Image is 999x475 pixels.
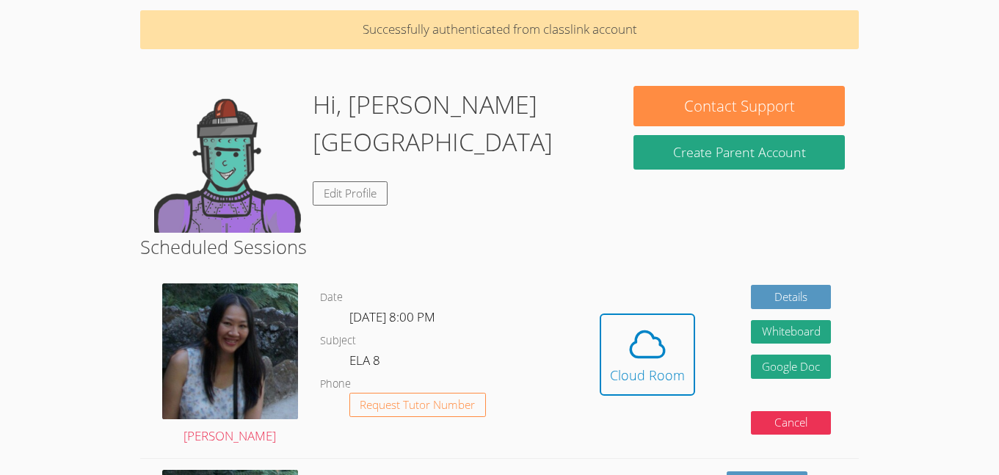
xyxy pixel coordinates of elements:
[751,355,832,379] a: Google Doc
[320,289,343,307] dt: Date
[320,375,351,394] dt: Phone
[162,283,298,447] a: [PERSON_NAME]
[610,365,685,385] div: Cloud Room
[600,313,695,396] button: Cloud Room
[349,393,487,417] button: Request Tutor Number
[320,332,356,350] dt: Subject
[154,86,301,233] img: default.png
[751,411,832,435] button: Cancel
[162,283,298,419] img: avatar.png
[313,86,605,161] h1: Hi, [PERSON_NAME][GEOGRAPHIC_DATA]
[140,233,860,261] h2: Scheduled Sessions
[360,399,475,410] span: Request Tutor Number
[633,135,844,170] button: Create Parent Account
[313,181,388,206] a: Edit Profile
[140,10,860,49] p: Successfully authenticated from classlink account
[751,320,832,344] button: Whiteboard
[633,86,844,126] button: Contact Support
[349,350,383,375] dd: ELA 8
[349,308,435,325] span: [DATE] 8:00 PM
[751,285,832,309] a: Details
